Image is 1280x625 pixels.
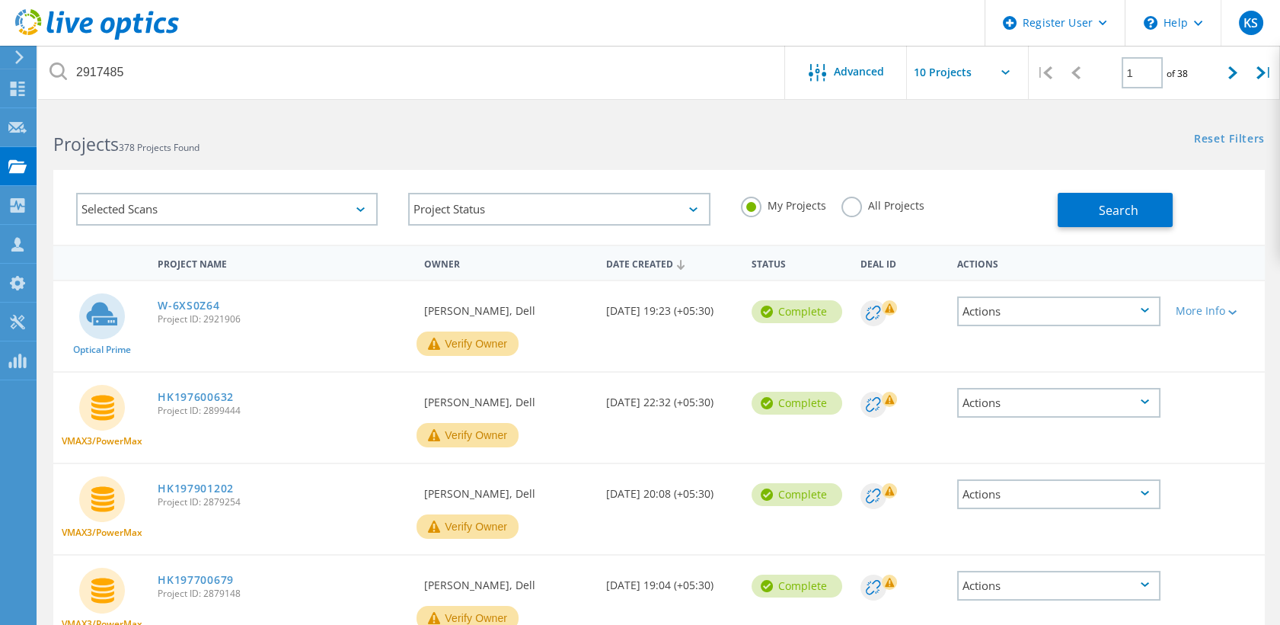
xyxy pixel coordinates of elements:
[53,132,119,156] b: Projects
[957,571,1160,601] div: Actions
[417,332,519,356] button: Verify Owner
[752,483,842,506] div: Complete
[752,575,842,598] div: Complete
[158,315,409,324] span: Project ID: 2921906
[957,388,1160,418] div: Actions
[834,66,884,77] span: Advanced
[417,373,599,423] div: [PERSON_NAME], Dell
[417,281,599,332] div: [PERSON_NAME], Dell
[417,514,519,539] button: Verify Owner
[417,556,599,606] div: [PERSON_NAME], Dell
[599,373,744,423] div: [DATE] 22:32 (+05:30)
[744,248,853,277] div: Status
[841,197,924,211] label: All Projects
[853,248,950,277] div: Deal Id
[73,345,131,354] span: Optical Prime
[62,437,142,446] span: VMAX3/PowerMax
[158,575,234,585] a: HK197700679
[599,556,744,606] div: [DATE] 19:04 (+05:30)
[76,193,378,226] div: Selected Scans
[1194,133,1265,146] a: Reset Filters
[1167,67,1188,80] span: of 38
[150,248,417,277] div: Project Name
[417,464,599,514] div: [PERSON_NAME], Dell
[1058,193,1173,227] button: Search
[741,197,826,211] label: My Projects
[408,193,710,226] div: Project Status
[119,141,200,154] span: 378 Projects Found
[1099,202,1138,219] span: Search
[158,392,234,402] a: HK197600632
[752,300,842,323] div: Complete
[957,479,1160,509] div: Actions
[158,483,234,494] a: HK197901202
[950,248,1167,277] div: Actions
[599,248,744,277] div: Date Created
[38,46,786,99] input: Search projects by name, owner, ID, company, etc
[62,528,142,537] span: VMAX3/PowerMax
[15,32,179,43] a: Live Optics Dashboard
[1144,16,1157,30] svg: \n
[1243,17,1258,29] span: KS
[599,464,744,514] div: [DATE] 20:08 (+05:30)
[957,296,1160,326] div: Actions
[158,300,219,311] a: W-6XS0Z64
[599,281,744,332] div: [DATE] 19:23 (+05:30)
[158,498,409,507] span: Project ID: 2879254
[417,248,599,277] div: Owner
[1249,46,1280,100] div: |
[158,589,409,598] span: Project ID: 2879148
[417,423,519,447] button: Verify Owner
[158,406,409,415] span: Project ID: 2899444
[752,392,842,415] div: Complete
[1029,46,1060,100] div: |
[1176,306,1257,316] div: More Info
